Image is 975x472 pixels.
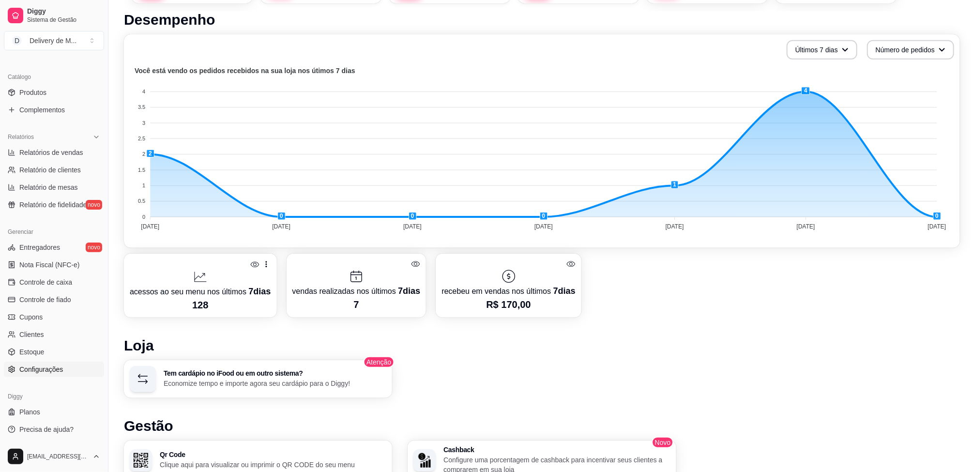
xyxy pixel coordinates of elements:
[19,243,60,252] span: Entregadores
[19,105,65,115] span: Complementos
[4,197,104,213] a: Relatório de fidelidadenovo
[141,223,159,230] tspan: [DATE]
[4,344,104,360] a: Estoque
[19,365,63,374] span: Configurações
[442,298,575,311] p: R$ 170,00
[4,240,104,255] a: Entregadoresnovo
[867,40,954,60] button: Número de pedidos
[19,347,44,357] span: Estoque
[4,362,104,377] a: Configurações
[19,183,78,192] span: Relatório de mesas
[4,292,104,307] a: Controle de fiado
[443,446,670,453] h3: Cashback
[27,16,100,24] span: Sistema de Gestão
[164,379,386,388] p: Economize tempo e importe agora seu cardápio para o Diggy!
[292,298,421,311] p: 7
[138,104,145,110] tspan: 3.5
[4,69,104,85] div: Catálogo
[124,337,960,354] h1: Loja
[160,460,386,470] p: Clique aqui para visualizar ou imprimir o QR CODE do seu menu
[534,223,553,230] tspan: [DATE]
[652,437,674,448] span: Novo
[130,298,271,312] p: 128
[19,312,43,322] span: Cupons
[4,85,104,100] a: Produtos
[130,285,271,298] p: acessos ao seu menu nos últimos
[30,36,76,46] div: Delivery de M ...
[124,360,392,398] button: Tem cardápio no iFood ou em outro sistema?Economize tempo e importe agora seu cardápio para o Diggy!
[272,223,290,230] tspan: [DATE]
[292,284,421,298] p: vendas realizadas nos últimos
[142,89,145,94] tspan: 4
[19,425,74,434] span: Precisa de ajuda?
[19,88,46,97] span: Produtos
[4,422,104,437] a: Precisa de ajuda?
[4,327,104,342] a: Clientes
[19,277,72,287] span: Controle de caixa
[797,223,815,230] tspan: [DATE]
[160,451,386,458] h3: Qr Code
[134,453,148,468] img: Qr Code
[4,145,104,160] a: Relatórios de vendas
[4,309,104,325] a: Cupons
[4,224,104,240] div: Gerenciar
[124,417,960,435] h1: Gestão
[19,260,79,270] span: Nota Fiscal (NFC-e)
[19,407,40,417] span: Planos
[4,4,104,27] a: DiggySistema de Gestão
[142,183,145,188] tspan: 1
[27,7,100,16] span: Diggy
[8,133,34,141] span: Relatórios
[19,200,87,210] span: Relatório de fidelidade
[4,445,104,468] button: [EMAIL_ADDRESS][DOMAIN_NAME]
[138,198,145,204] tspan: 0.5
[138,167,145,173] tspan: 1.5
[4,257,104,273] a: Nota Fiscal (NFC-e)
[4,274,104,290] a: Controle de caixa
[19,148,83,157] span: Relatórios de vendas
[442,284,575,298] p: recebeu em vendas nos últimos
[142,151,145,157] tspan: 2
[19,295,71,305] span: Controle de fiado
[164,370,386,377] h3: Tem cardápio no iFood ou em outro sistema?
[417,453,432,468] img: Cashback
[19,165,81,175] span: Relatório de clientes
[4,389,104,404] div: Diggy
[787,40,857,60] button: Últimos 7 dias
[364,356,394,368] span: Atenção
[19,330,44,339] span: Clientes
[398,286,420,296] span: 7 dias
[666,223,684,230] tspan: [DATE]
[138,136,145,141] tspan: 2.5
[135,67,355,75] text: Você está vendo os pedidos recebidos na sua loja nos útimos 7 dias
[142,214,145,220] tspan: 0
[4,102,104,118] a: Complementos
[124,11,960,29] h1: Desempenho
[142,120,145,126] tspan: 3
[553,286,576,296] span: 7 dias
[403,223,422,230] tspan: [DATE]
[4,180,104,195] a: Relatório de mesas
[4,404,104,420] a: Planos
[27,453,89,460] span: [EMAIL_ADDRESS][DOMAIN_NAME]
[248,287,271,296] span: 7 dias
[12,36,22,46] span: D
[4,31,104,50] button: Select a team
[928,223,946,230] tspan: [DATE]
[4,162,104,178] a: Relatório de clientes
